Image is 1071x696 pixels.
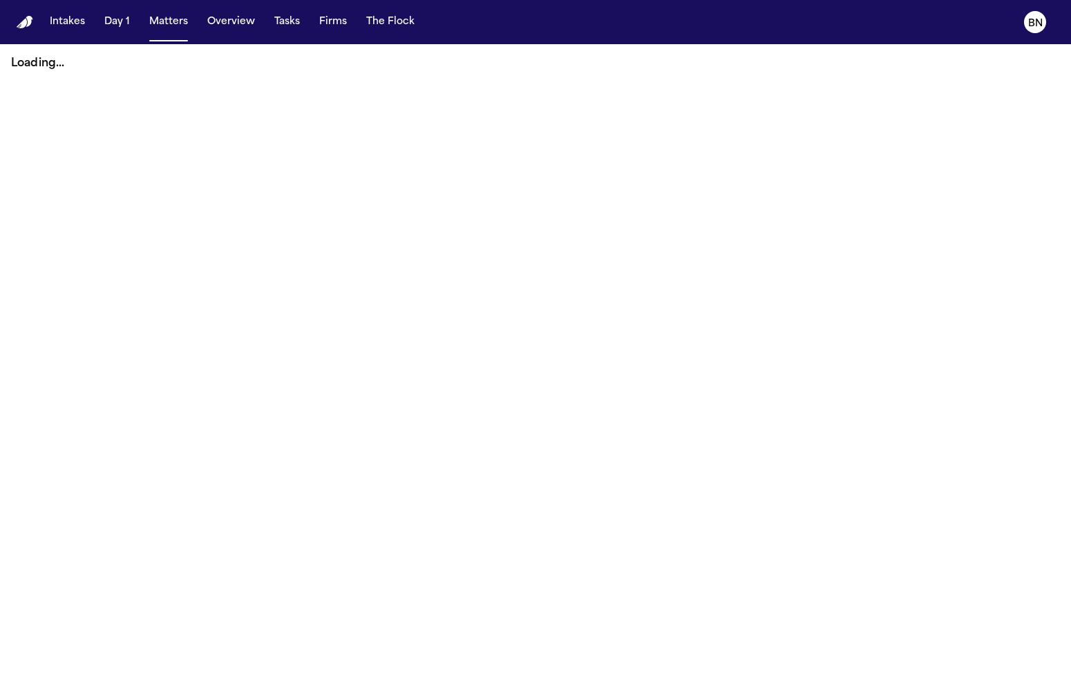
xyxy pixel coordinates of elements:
a: Home [17,16,33,29]
button: The Flock [361,10,420,35]
p: Loading... [11,55,1060,72]
button: Day 1 [99,10,135,35]
button: Overview [202,10,260,35]
button: Intakes [44,10,91,35]
button: Matters [144,10,193,35]
button: Tasks [269,10,305,35]
img: Finch Logo [17,16,33,29]
button: Firms [314,10,352,35]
